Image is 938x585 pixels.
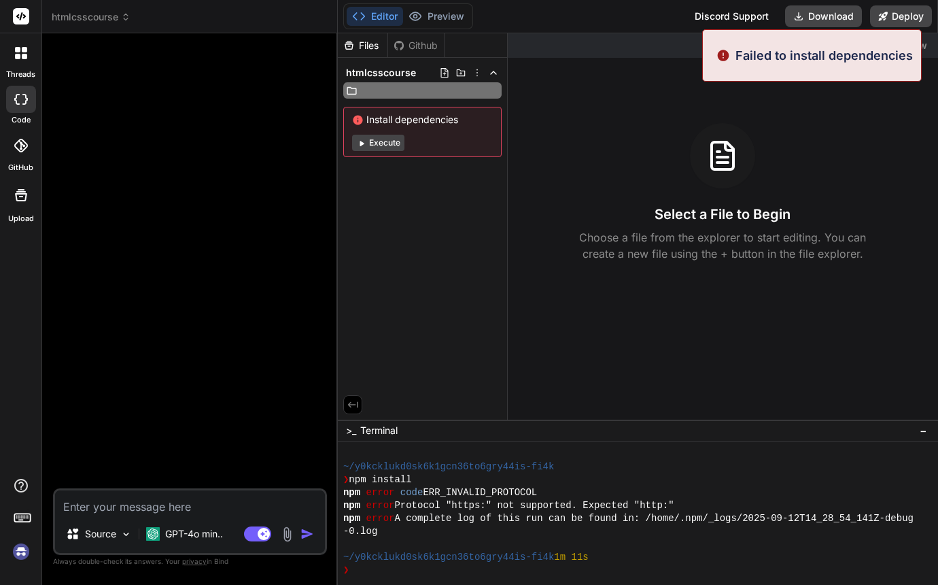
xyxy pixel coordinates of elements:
[85,527,116,541] p: Source
[346,424,356,437] span: >_
[870,5,932,27] button: Deploy
[52,10,131,24] span: htmlcsscourse
[343,551,554,564] span: ~/y0kcklukd0sk6k1gcn36to6gry44is-fi4k
[920,424,927,437] span: −
[338,39,387,52] div: Files
[352,135,404,151] button: Execute
[423,486,537,499] span: ERR_INVALID_PROTOCOL
[347,7,403,26] button: Editor
[366,499,395,512] span: error
[12,114,31,126] label: code
[346,66,416,80] span: htmlcsscourse
[10,540,33,563] img: signin
[343,525,377,538] span: -0.log
[343,473,349,486] span: ❯
[182,557,207,565] span: privacy
[360,424,398,437] span: Terminal
[8,162,33,173] label: GitHub
[120,529,132,540] img: Pick Models
[300,527,314,541] img: icon
[6,69,35,80] label: threads
[785,5,862,27] button: Download
[400,486,423,499] span: code
[343,512,360,525] span: npm
[352,113,493,127] span: Install dependencies
[343,461,554,473] span: ~/y0kcklukd0sk6k1gcn36to6gry44is-fi4k
[366,486,395,499] span: error
[570,229,875,262] p: Choose a file from the explorer to start editing. You can create a new file using the + button in...
[388,39,444,52] div: Github
[8,213,34,224] label: Upload
[53,555,327,568] p: Always double-check its answers. Your in Bind
[394,512,913,525] span: A complete log of this run can be found in: /home/.npm/_logs/2025-09-12T14_28_54_141Z-debug
[343,499,360,512] span: npm
[343,564,349,577] span: ❯
[403,7,470,26] button: Preview
[716,46,730,65] img: alert
[343,486,360,499] span: npm
[554,551,588,564] span: 1m 11s
[146,527,160,541] img: GPT-4o mini
[165,527,223,541] p: GPT-4o min..
[735,46,913,65] p: Failed to install dependencies
[655,205,791,224] h3: Select a File to Begin
[349,473,411,486] span: npm install
[917,420,930,441] button: −
[687,5,777,27] div: Discord Support
[394,499,674,512] span: Protocol "https:" not supported. Expected "http:"
[279,526,295,542] img: attachment
[366,512,395,525] span: error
